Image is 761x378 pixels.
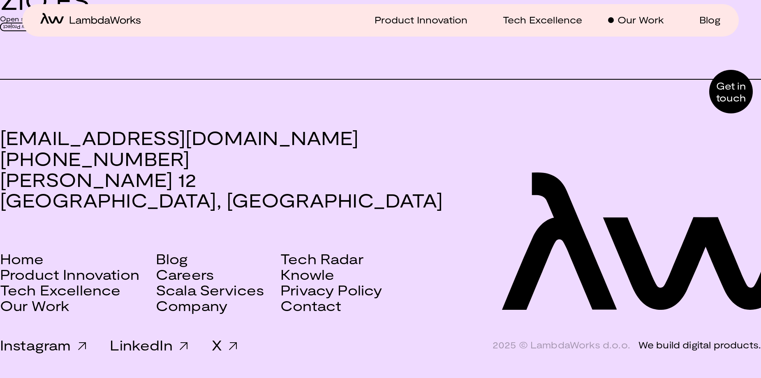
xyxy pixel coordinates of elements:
p: Product Innovation [375,14,467,26]
a: home-icon [40,13,141,27]
span: 2025 © LambdaWorks d.o.o. [493,339,630,351]
a: Knowle [280,266,334,282]
a: Scala Services [156,282,264,297]
span: View Project [3,24,34,30]
div: We build digital products. [638,339,761,351]
p: Tech Excellence [503,14,582,26]
a: Tech Excellence [493,14,582,26]
a: LinkedIn [110,336,187,353]
p: Our Work [618,14,664,26]
p: Blog [699,14,721,26]
a: Tech Radar [280,251,363,266]
a: Careers [156,266,214,282]
a: Our Work [608,14,664,26]
a: Company [156,297,227,313]
a: Blog [156,251,188,266]
a: Contact [280,297,341,313]
a: Privacy Policy [280,282,382,297]
a: Product Innovation [365,14,467,26]
a: Blog [689,14,721,26]
a: X [212,336,237,353]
